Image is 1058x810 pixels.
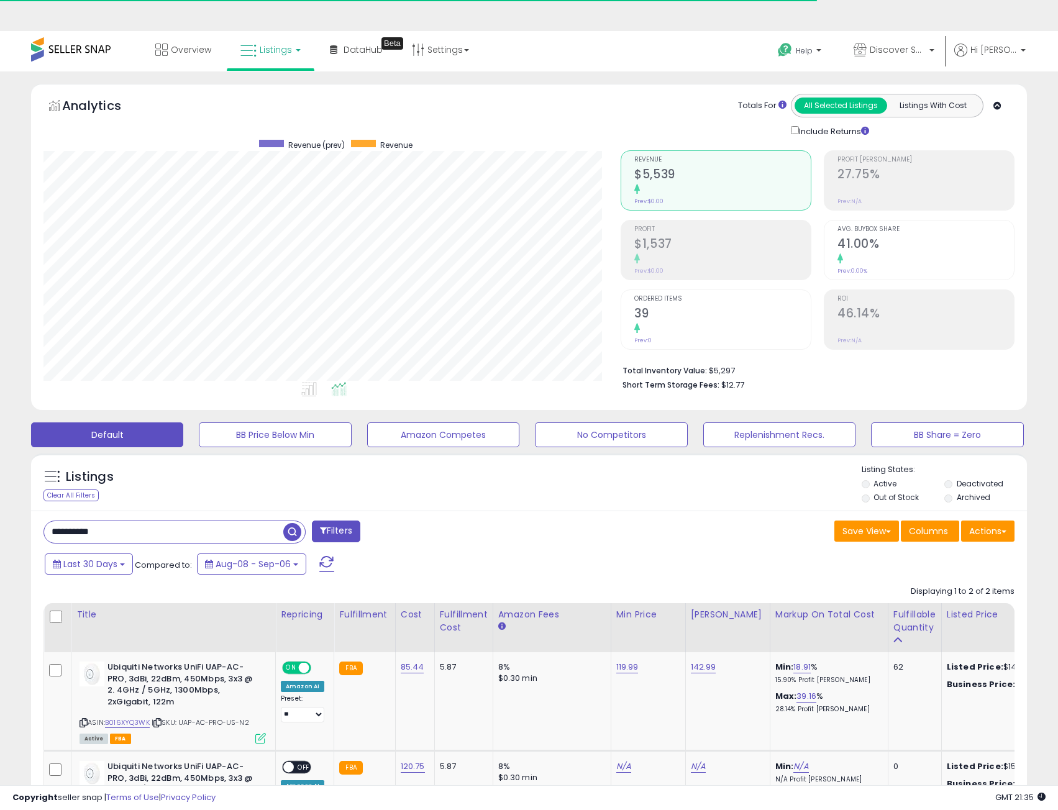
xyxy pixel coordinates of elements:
small: FBA [339,662,362,675]
span: Hi [PERSON_NAME] [970,43,1017,56]
label: Out of Stock [873,492,919,503]
span: $12.77 [721,379,744,391]
p: 15.90% Profit [PERSON_NAME] [775,676,878,685]
div: 8% [498,761,601,772]
div: Tooltip anchor [381,37,403,50]
b: Ubiquiti Networks UniFi UAP-AC-PRO, 3dBi, 22dBm, 450Mbps, 3x3 @ 2. 4GHz / 5GHz, 1300Mbps, 2xGigab... [107,662,258,711]
div: % [775,691,878,714]
a: N/A [616,760,631,773]
h2: 39 [634,306,811,323]
span: Ordered Items [634,296,811,303]
div: Listed Price [947,608,1054,621]
small: Prev: N/A [837,198,862,205]
button: Listings With Cost [887,98,979,114]
label: Deactivated [957,478,1003,489]
div: Fulfillable Quantity [893,608,936,634]
a: DataHub [321,31,392,68]
button: Replenishment Recs. [703,422,855,447]
span: Aug-08 - Sep-06 [216,558,291,570]
b: Business Price: [947,678,1015,690]
label: Active [873,478,896,489]
small: Prev: $0.00 [634,267,664,275]
div: 0 [893,761,932,772]
a: Listings [231,31,310,68]
label: Archived [957,492,990,503]
div: Include Returns [782,124,884,138]
a: 39.16 [796,690,816,703]
button: No Competitors [535,422,687,447]
small: Prev: 0.00% [837,267,867,275]
h2: 41.00% [837,237,1014,253]
div: Totals For [738,100,787,112]
a: 120.75 [401,760,425,773]
span: Profit [634,226,811,233]
span: Compared to: [135,559,192,571]
div: Displaying 1 to 2 of 2 items [911,586,1015,598]
a: 85.44 [401,661,424,673]
span: OFF [294,762,314,773]
a: 119.99 [616,661,639,673]
span: OFF [309,663,329,673]
span: Avg. Buybox Share [837,226,1014,233]
button: Aug-08 - Sep-06 [197,553,306,575]
a: Hi [PERSON_NAME] [954,43,1026,71]
a: Discover Savings [844,31,944,71]
div: seller snap | | [12,792,216,804]
b: Listed Price: [947,760,1003,772]
span: ON [283,663,299,673]
i: Get Help [777,42,793,58]
button: Last 30 Days [45,553,133,575]
span: Help [796,45,813,56]
li: $5,297 [622,362,1005,377]
div: $0.30 min [498,673,601,684]
button: Default [31,422,183,447]
a: B016XYQ3WK [105,717,150,728]
h5: Listings [66,468,114,486]
h2: $5,539 [634,167,811,184]
div: Title [76,608,270,621]
span: Listings [260,43,292,56]
h2: $1,537 [634,237,811,253]
a: Help [768,33,834,71]
a: Privacy Policy [161,791,216,803]
div: Repricing [281,608,329,621]
b: Min: [775,661,794,673]
span: Discover Savings [870,43,926,56]
div: Amazon Fees [498,608,606,621]
div: $139.99 [947,679,1050,690]
div: [PERSON_NAME] [691,608,765,621]
span: Revenue [634,157,811,163]
span: DataHub [344,43,383,56]
p: 28.14% Profit [PERSON_NAME] [775,705,878,714]
button: Columns [901,521,959,542]
h5: Analytics [62,97,145,117]
b: Max: [775,690,797,702]
button: BB Share = Zero [871,422,1023,447]
div: % [775,662,878,685]
span: All listings currently available for purchase on Amazon [80,734,108,744]
a: N/A [691,760,706,773]
span: Profit [PERSON_NAME] [837,157,1014,163]
a: 142.99 [691,661,716,673]
a: Overview [146,31,221,68]
div: 5.87 [440,761,483,772]
span: 2025-10-7 21:35 GMT [995,791,1046,803]
span: Columns [909,525,948,537]
span: Overview [171,43,211,56]
span: | SKU: UAP-AC-PRO-US-N2 [152,717,249,727]
small: Prev: 0 [634,337,652,344]
div: ASIN: [80,662,266,742]
div: $154.99 [947,761,1050,772]
button: Filters [312,521,360,542]
div: Fulfillment [339,608,390,621]
strong: Copyright [12,791,58,803]
div: Cost [401,608,429,621]
small: Prev: N/A [837,337,862,344]
button: All Selected Listings [795,98,887,114]
small: Prev: $0.00 [634,198,664,205]
div: Markup on Total Cost [775,608,883,621]
button: Amazon Competes [367,422,519,447]
a: 18.91 [793,661,811,673]
th: The percentage added to the cost of goods (COGS) that forms the calculator for Min & Max prices. [770,603,888,652]
div: $0.30 min [498,772,601,783]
